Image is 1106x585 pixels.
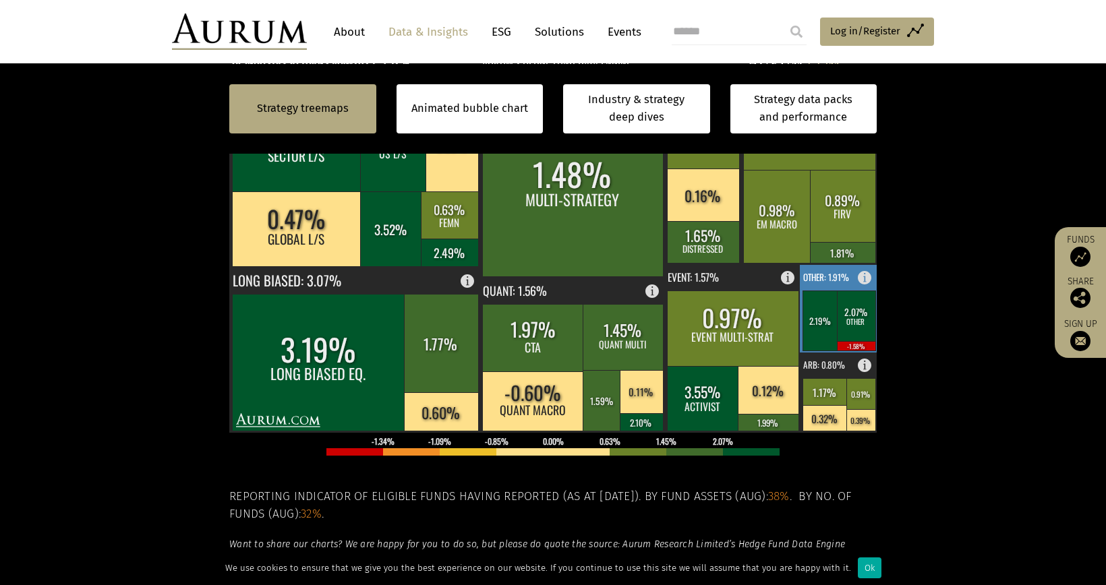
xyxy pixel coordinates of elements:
[229,538,845,550] em: Want to share our charts? We are happy for you to do so, but please do quote the source: Aurum Re...
[858,557,881,578] div: Ok
[1070,288,1090,308] img: Share this post
[301,507,322,521] span: 32%
[1061,318,1099,351] a: Sign up
[382,20,475,44] a: Data & Insights
[563,84,710,133] a: Industry & strategy deep dives
[783,18,810,45] input: Submit
[1061,234,1099,267] a: Funds
[1070,247,1090,267] img: Access Funds
[1061,277,1099,308] div: Share
[730,84,877,133] a: Strategy data packs and performance
[768,489,790,503] span: 38%
[485,20,518,44] a: ESG
[820,18,934,46] a: Log in/Register
[257,100,349,117] a: Strategy treemaps
[172,13,307,50] img: Aurum
[601,20,641,44] a: Events
[1070,331,1090,351] img: Sign up to our newsletter
[229,488,877,524] h5: Reporting indicator of eligible funds having reported (as at [DATE]). By fund assets (Aug): . By ...
[528,20,591,44] a: Solutions
[327,20,372,44] a: About
[830,23,900,39] span: Log in/Register
[411,100,528,117] a: Animated bubble chart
